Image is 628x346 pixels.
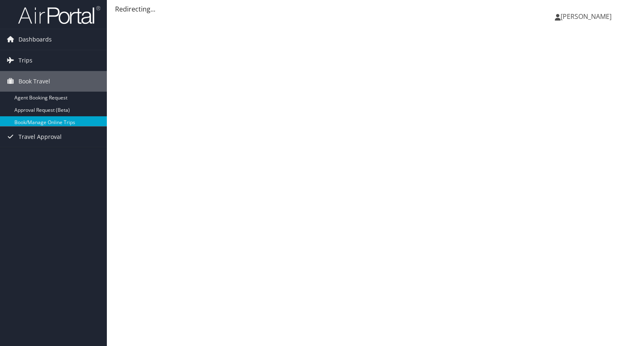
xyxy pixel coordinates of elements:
span: Travel Approval [18,127,62,147]
a: [PERSON_NAME] [555,4,620,29]
span: [PERSON_NAME] [561,12,612,21]
div: Redirecting... [115,4,620,14]
span: Trips [18,50,32,71]
span: Dashboards [18,29,52,50]
span: Book Travel [18,71,50,92]
img: airportal-logo.png [18,5,100,25]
